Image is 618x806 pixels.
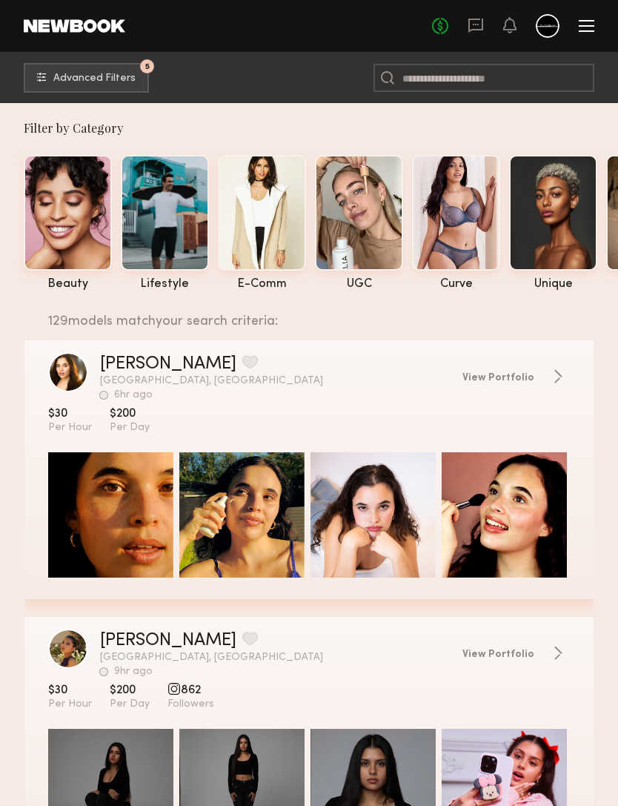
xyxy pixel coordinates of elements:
div: 6hr ago [114,390,153,400]
span: $200 [110,406,150,421]
div: unique [509,278,597,291]
span: Per Day [110,698,150,711]
button: 5Advanced Filters [24,63,149,93]
span: $30 [48,406,92,421]
span: Per Day [110,421,150,435]
span: View Portfolio [462,373,534,383]
a: View Portfolio [462,646,570,661]
div: beauty [24,278,112,291]
span: Per Hour [48,698,92,711]
span: $200 [110,683,150,698]
div: Filter by Category [24,121,618,136]
div: curve [412,278,500,291]
a: [PERSON_NAME] [100,355,236,373]
div: UGC [315,278,403,291]
a: [PERSON_NAME] [100,632,236,650]
span: [GEOGRAPHIC_DATA], [GEOGRAPHIC_DATA] [100,653,451,663]
span: 5 [145,63,150,70]
span: 862 [167,683,214,698]
span: View Portfolio [462,650,534,660]
span: Followers [167,698,214,711]
span: Per Hour [48,421,92,435]
a: View Portfolio [462,369,570,384]
div: e-comm [218,278,306,291]
span: $30 [48,683,92,698]
span: Advanced Filters [53,73,136,84]
div: 129 models match your search criteria: [48,303,582,328]
div: lifestyle [121,278,209,291]
div: 9hr ago [114,667,153,677]
span: [GEOGRAPHIC_DATA], [GEOGRAPHIC_DATA] [100,376,451,386]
